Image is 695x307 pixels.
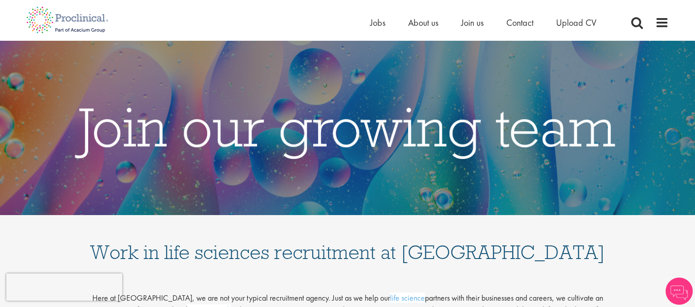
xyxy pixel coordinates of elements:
a: life science [390,293,425,303]
iframe: reCAPTCHA [6,273,122,301]
a: Upload CV [556,17,596,29]
img: Chatbot [666,278,693,305]
a: Join us [461,17,484,29]
h1: Work in life sciences recruitment at [GEOGRAPHIC_DATA] [90,224,605,262]
a: Jobs [370,17,386,29]
a: About us [408,17,438,29]
a: Contact [506,17,533,29]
